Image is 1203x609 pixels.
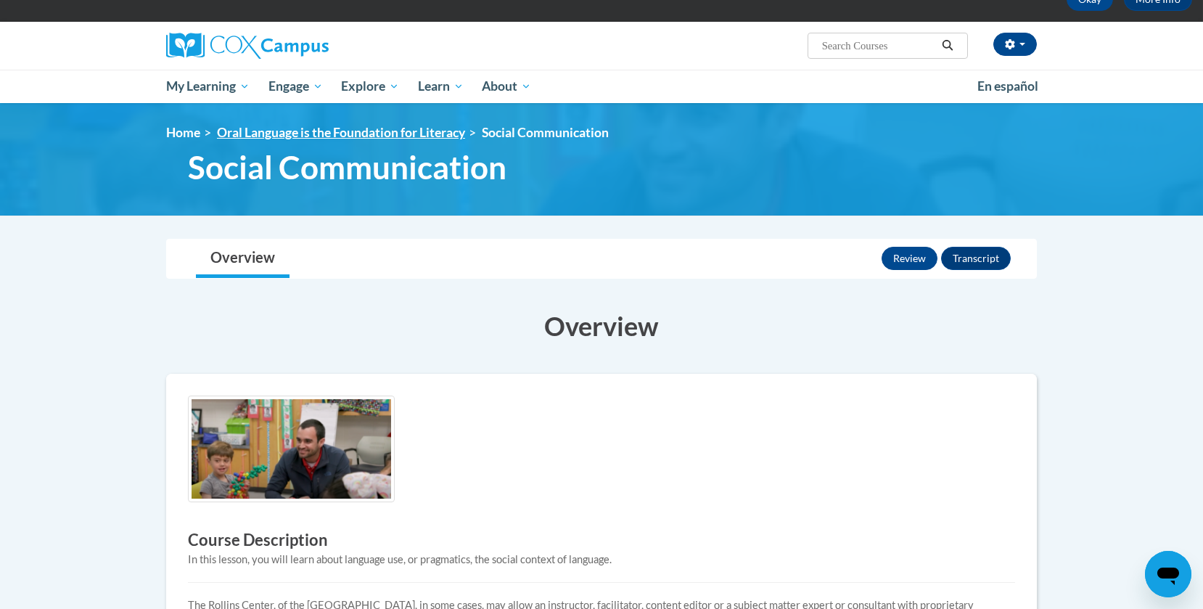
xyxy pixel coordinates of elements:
span: Social Communication [188,148,506,187]
a: Engage [259,70,332,103]
span: Explore [341,78,399,95]
span: Social Communication [482,125,609,140]
a: About [473,70,541,103]
button: Review [882,247,937,270]
span: My Learning [166,78,250,95]
span: About [482,78,531,95]
img: Course logo image [188,396,395,503]
a: Oral Language is the Foundation for Literacy [217,125,465,140]
span: En español [977,78,1038,94]
a: En español [968,71,1048,102]
button: Search [937,37,958,54]
iframe: Button to launch messaging window [1145,551,1191,597]
div: Main menu [144,70,1059,103]
input: Search Courses [821,37,937,54]
a: Overview [196,240,290,278]
span: Learn [418,78,464,95]
span: Engage [268,78,323,95]
img: Cox Campus [166,33,329,59]
h3: Overview [166,308,1037,344]
h3: Course Description [188,529,1015,552]
button: Account Settings [993,33,1037,56]
a: Cox Campus [166,33,442,59]
button: Transcript [941,247,1011,270]
div: In this lesson, you will learn about language use, or pragmatics, the social context of language. [188,552,1015,568]
a: Explore [332,70,408,103]
a: Home [166,125,200,140]
a: Learn [408,70,473,103]
a: My Learning [157,70,259,103]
